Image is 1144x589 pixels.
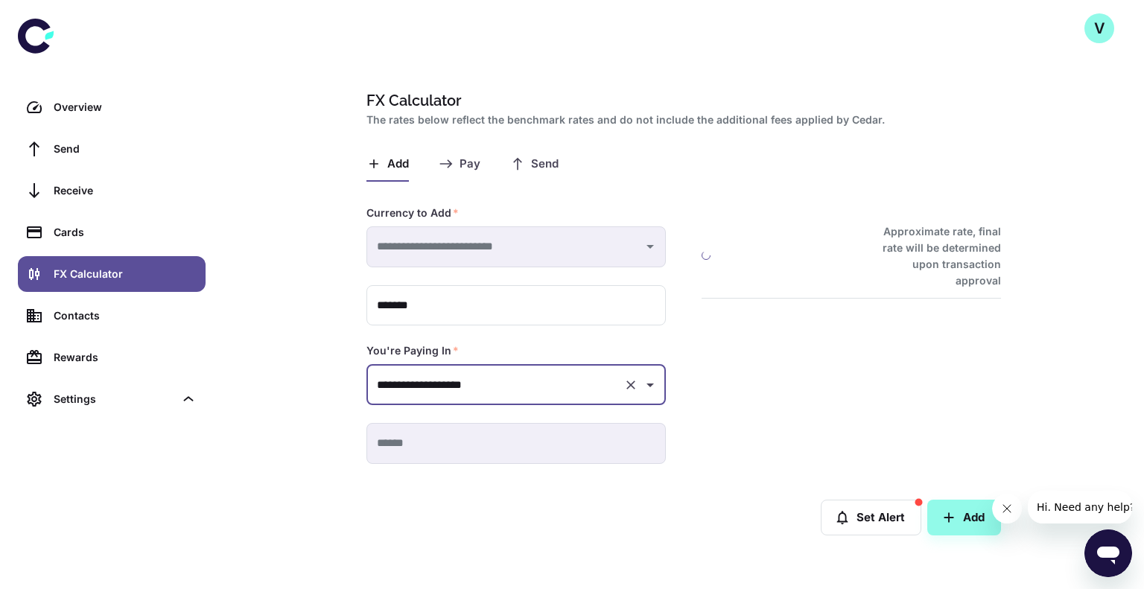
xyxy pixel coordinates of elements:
h1: FX Calculator [366,89,995,112]
span: Add [387,157,409,171]
span: Pay [460,157,480,171]
div: Cards [54,224,197,241]
div: FX Calculator [54,266,197,282]
a: Send [18,131,206,167]
h6: Approximate rate, final rate will be determined upon transaction approval [866,223,1001,289]
a: Contacts [18,298,206,334]
div: Contacts [54,308,197,324]
button: Set Alert [821,500,921,535]
iframe: Button to launch messaging window [1084,529,1132,577]
iframe: Message from company [1028,491,1132,523]
label: You're Paying In [366,343,459,358]
button: Add [927,500,1001,535]
div: Receive [54,182,197,199]
button: V [1084,13,1114,43]
h2: The rates below reflect the benchmark rates and do not include the additional fees applied by Cedar. [366,112,995,128]
iframe: Close message [992,494,1022,523]
a: Receive [18,173,206,208]
div: Rewards [54,349,197,366]
div: Settings [54,391,174,407]
a: Overview [18,89,206,125]
a: FX Calculator [18,256,206,292]
div: Settings [18,381,206,417]
div: Send [54,141,197,157]
div: Overview [54,99,197,115]
span: Send [531,157,559,171]
a: Cards [18,214,206,250]
label: Currency to Add [366,206,459,220]
button: Clear [620,375,641,395]
span: Hi. Need any help? [9,10,107,22]
button: Open [640,375,661,395]
a: Rewards [18,340,206,375]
